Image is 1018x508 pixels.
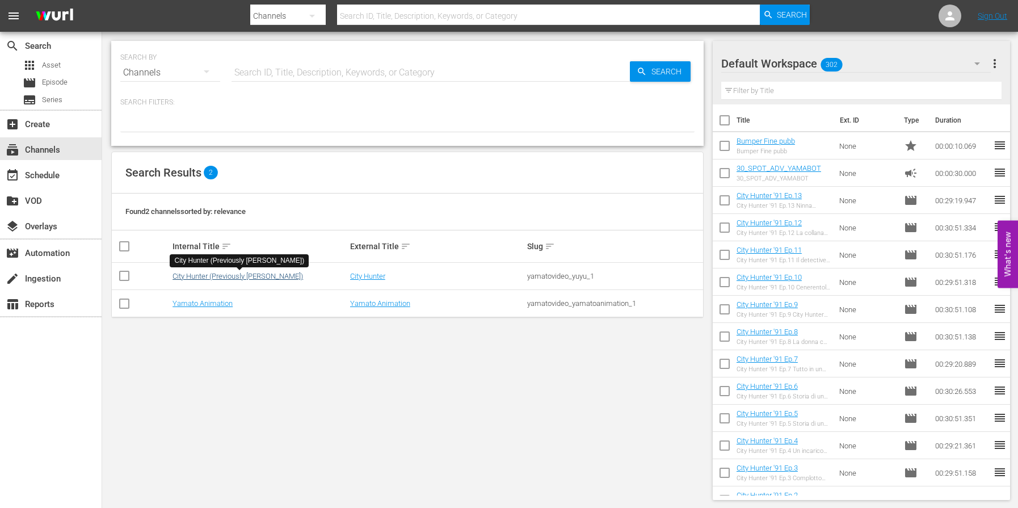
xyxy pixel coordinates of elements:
span: Search Results [125,166,201,179]
a: City Hunter '91 Ep.6 [737,382,798,391]
div: City Hunter '91 Ep.13 Ninna nanna funebre [737,202,830,209]
a: City Hunter '91 Ep.9 [737,300,798,309]
span: Episode [904,466,918,480]
span: Episode [904,439,918,452]
a: Yamato Animation [173,299,233,308]
img: ans4CAIJ8jUAAAAAAAAAAAAAAAAAAAAAAAAgQb4GAAAAAAAAAAAAAAAAAAAAAAAAJMjXAAAAAAAAAAAAAAAAAAAAAAAAgAT5G... [27,3,82,30]
div: City Hunter '91 Ep.12 La collana dei ricordi [737,229,830,237]
span: Episode [904,412,918,425]
span: Episode [42,77,68,88]
button: Search [630,61,691,82]
span: reorder [993,356,1007,370]
td: 00:00:10.069 [931,132,993,159]
span: Ingestion [6,272,19,286]
div: City Hunter '91 Ep.11 Il detective che amò [PERSON_NAME] [737,257,830,264]
td: None [835,187,899,214]
span: Search [6,39,19,53]
div: Slug [527,240,701,253]
div: External Title [350,240,524,253]
span: Episode [23,76,36,90]
span: Episode [904,384,918,398]
div: Default Workspace [721,48,991,79]
td: None [835,296,899,323]
td: None [835,459,899,486]
th: Duration [928,104,996,136]
a: City Hunter '91 Ep.10 [737,273,802,282]
span: Found 2 channels sorted by: relevance [125,207,246,216]
button: Search [760,5,810,25]
p: Search Filters: [120,98,695,107]
span: 302 [821,53,842,77]
a: City Hunter '91 Ep.12 [737,219,802,227]
span: VOD [6,194,19,208]
a: City Hunter '91 Ep.5 [737,409,798,418]
span: reorder [993,275,1007,288]
div: City Hunter '91 Ep.6 Storia di un fantasma (seconda parte) [737,393,830,400]
td: 00:29:19.947 [931,187,993,214]
a: Bumper Fine pubb [737,137,795,145]
td: None [835,323,899,350]
td: None [835,377,899,405]
div: City Hunter '91 Ep.7 Tutto in un giorno [737,366,830,373]
span: Series [23,93,36,107]
span: Episode [904,275,918,289]
span: more_vert [988,57,1002,70]
span: reorder [993,220,1007,234]
span: 2 [204,166,218,179]
a: City Hunter '91 Ep.13 [737,191,802,200]
span: Asset [23,58,36,72]
th: Ext. ID [833,104,897,136]
div: City Hunter '91 Ep.4 Un incarico particolare [737,447,830,455]
td: 00:30:51.138 [931,323,993,350]
div: City Hunter '91 Ep.10 Cenerentola per una notte [737,284,830,291]
span: Overlays [6,220,19,233]
div: 30_SPOT_ADV_YAMABOT [737,175,821,182]
a: City Hunter '91 Ep.11 [737,246,802,254]
span: sort [401,241,411,251]
div: City Hunter '91 Ep.3 Complotto regale [737,475,830,482]
a: City Hunter '91 Ep.3 [737,464,798,472]
td: None [835,432,899,459]
span: sort [221,241,232,251]
a: 30_SPOT_ADV_YAMABOT [737,164,821,173]
span: Episode [904,493,918,507]
span: Channels [6,143,19,157]
td: 00:30:51.108 [931,296,993,323]
a: City Hunter [350,272,385,280]
div: City Hunter '91 Ep.8 La donna che grida vendetta [737,338,830,346]
span: sort [545,241,555,251]
span: Series [42,94,62,106]
a: City Hunter '91 Ep.4 [737,436,798,445]
span: reorder [993,411,1007,425]
span: reorder [993,384,1007,397]
span: Search [777,5,807,25]
span: reorder [993,193,1007,207]
span: reorder [993,302,1007,316]
td: None [835,241,899,268]
div: Channels [120,57,220,89]
td: None [835,350,899,377]
td: None [835,159,899,187]
td: None [835,214,899,241]
span: Search [647,61,691,82]
a: Yamato Animation [350,299,410,308]
span: reorder [993,166,1007,179]
div: Internal Title [173,240,347,253]
span: Episode [904,221,918,234]
div: City Hunter '91 Ep.9 City Hunter morirà all'alba [737,311,830,318]
span: Episode [904,303,918,316]
span: Episode [904,357,918,371]
div: yamatovideo_yamatoanimation_1 [527,299,701,308]
span: reorder [993,493,1007,506]
span: reorder [993,465,1007,479]
td: 00:30:26.553 [931,377,993,405]
div: Bumper Fine pubb [737,148,795,155]
td: 00:29:51.318 [931,268,993,296]
span: Promo [904,139,918,153]
a: City Hunter (Previously [PERSON_NAME]) [173,272,303,280]
span: Episode [904,194,918,207]
div: yamatovideo_yuyu_1 [527,272,701,280]
td: 00:29:20.889 [931,350,993,377]
td: 00:30:51.351 [931,405,993,432]
span: Create [6,117,19,131]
